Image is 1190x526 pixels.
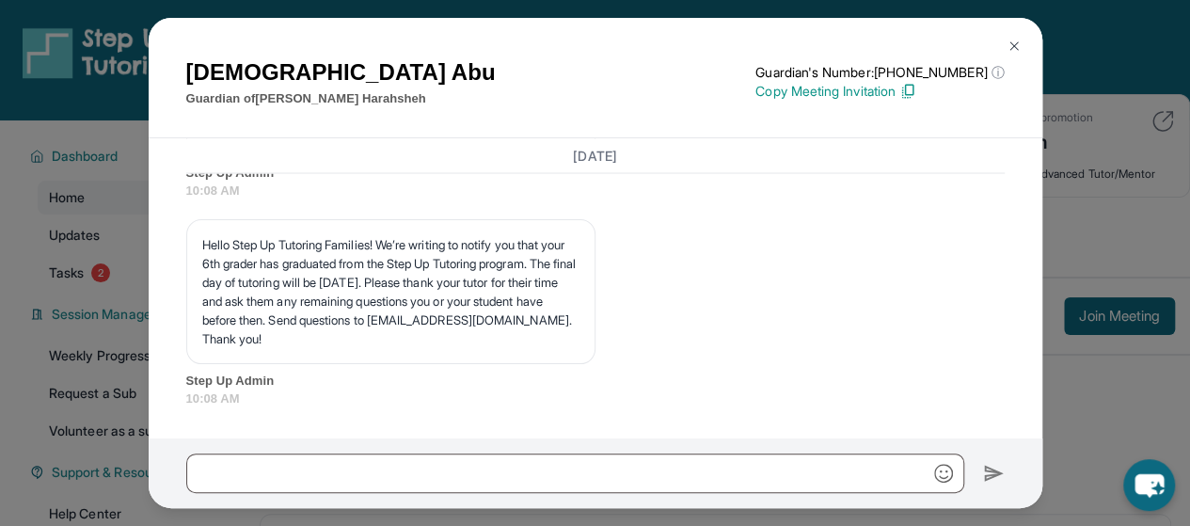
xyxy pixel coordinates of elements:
[1123,459,1175,511] button: chat-button
[186,146,1005,165] h3: [DATE]
[983,462,1005,485] img: Send icon
[186,372,1005,391] span: Step Up Admin
[186,89,496,108] p: Guardian of [PERSON_NAME] Harahsheh
[1007,39,1022,54] img: Close Icon
[755,63,1004,82] p: Guardian's Number: [PHONE_NUMBER]
[202,235,579,348] p: Hello Step Up Tutoring Families! We’re writing to notify you that your 6th grader has graduated f...
[186,390,1005,408] span: 10:08 AM
[899,83,916,100] img: Copy Icon
[991,63,1004,82] span: ⓘ
[934,464,953,483] img: Emoji
[186,56,496,89] h1: [DEMOGRAPHIC_DATA] Abu
[755,82,1004,101] p: Copy Meeting Invitation
[186,182,1005,200] span: 10:08 AM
